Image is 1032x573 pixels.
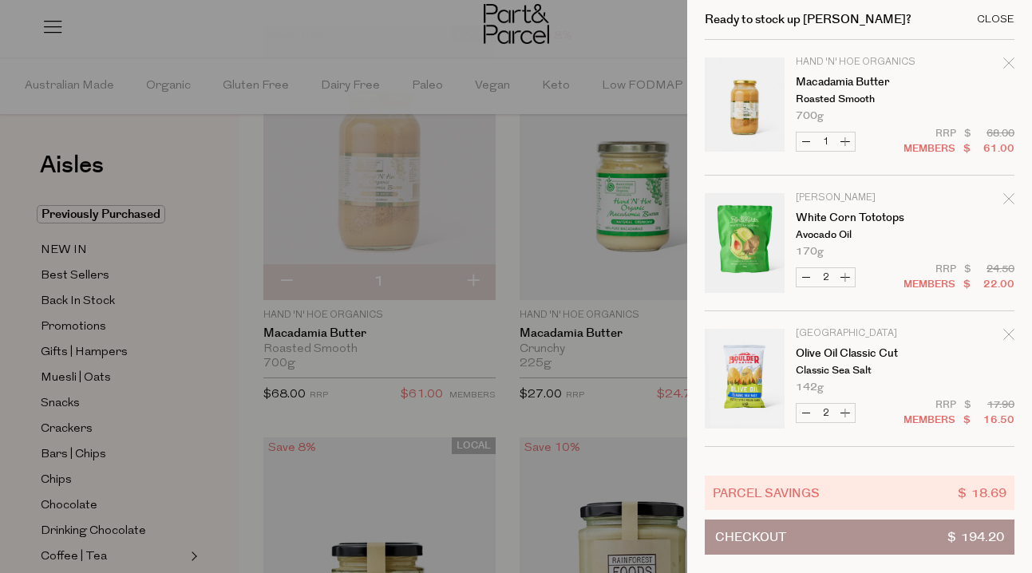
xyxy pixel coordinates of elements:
[816,268,836,286] input: QTY White Corn Tototops
[796,111,824,121] span: 700g
[715,520,786,554] span: Checkout
[796,348,919,359] a: Olive Oil Classic Cut
[705,520,1014,555] button: Checkout$ 194.20
[796,329,919,338] p: [GEOGRAPHIC_DATA]
[796,247,824,257] span: 170g
[705,14,911,26] h2: Ready to stock up [PERSON_NAME]?
[1003,55,1014,77] div: Remove Macadamia Butter
[796,94,919,105] p: Roasted Smooth
[958,484,1006,502] span: $ 18.69
[947,520,1004,554] span: $ 194.20
[816,132,836,151] input: QTY Macadamia Butter
[796,77,919,88] a: Macadamia Butter
[796,382,824,393] span: 142g
[1003,191,1014,212] div: Remove White Corn Tototops
[1003,326,1014,348] div: Remove Olive Oil Classic Cut
[796,57,919,67] p: Hand 'n' Hoe Organics
[713,484,820,502] span: Parcel Savings
[796,230,919,240] p: Avocado Oil
[816,404,836,422] input: QTY Olive Oil Classic Cut
[796,193,919,203] p: [PERSON_NAME]
[796,212,919,223] a: White Corn Tototops
[977,14,1014,25] div: Close
[796,366,919,376] p: Classic Sea Salt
